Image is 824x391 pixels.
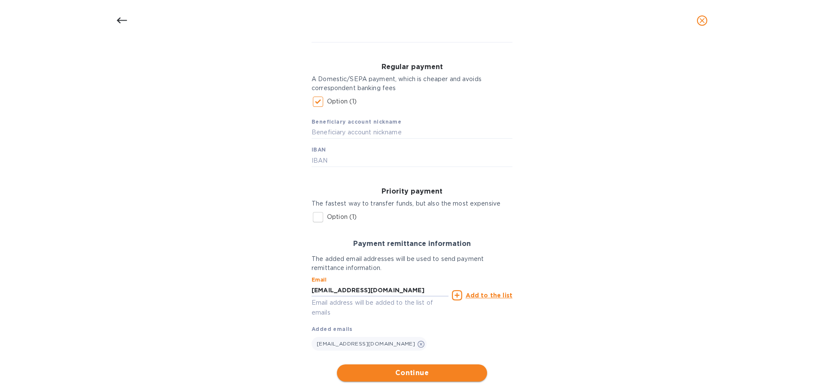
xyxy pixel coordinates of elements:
[312,188,512,196] h3: Priority payment
[466,292,512,299] u: Add to the list
[312,75,512,93] p: A Domestic/SEPA payment, which is cheaper and avoids correspondent banking fees
[312,278,327,283] label: Email
[327,97,357,106] p: Option (1)
[344,368,480,378] span: Continue
[312,199,512,208] p: The fastest way to transfer funds, but also the most expensive
[317,340,415,347] span: [EMAIL_ADDRESS][DOMAIN_NAME]
[327,212,357,221] p: Option (1)
[312,240,512,248] h3: Payment remittance information
[312,118,401,125] b: Beneficiary account nickname
[312,326,353,332] b: Added emails
[312,298,448,318] p: Email address will be added to the list of emails
[312,63,512,71] h3: Regular payment
[312,126,512,139] input: Beneficiary account nickname
[312,154,512,167] input: IBAN
[312,255,512,273] p: The added email addresses will be used to send payment remittance information.
[312,146,326,153] b: IBAN
[692,10,712,31] button: close
[337,364,487,382] button: Continue
[312,284,448,297] input: Enter email
[312,337,427,351] div: [EMAIL_ADDRESS][DOMAIN_NAME]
